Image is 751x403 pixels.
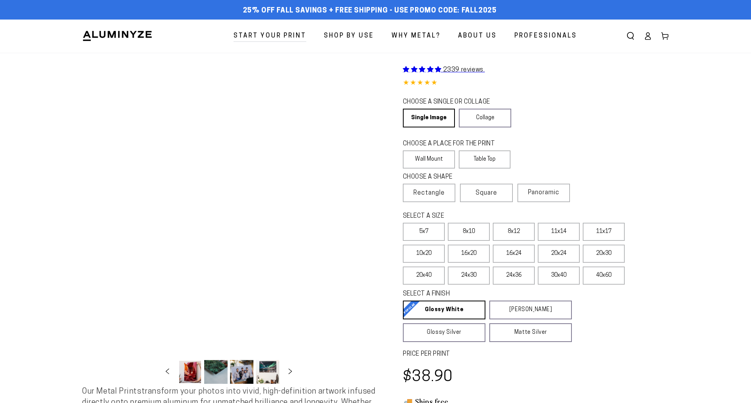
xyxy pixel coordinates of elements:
[230,360,253,384] button: Load image 3 in gallery view
[403,140,503,149] legend: CHOOSE A PLACE FOR THE PRINT
[403,245,445,263] label: 10x20
[622,27,639,45] summary: Search our site
[256,360,279,384] button: Load image 4 in gallery view
[458,30,497,42] span: About Us
[82,53,375,386] media-gallery: Gallery Viewer
[403,223,445,241] label: 5x7
[403,290,553,299] legend: SELECT A FINISH
[452,26,503,47] a: About Us
[583,267,625,285] label: 40x60
[403,98,504,107] legend: CHOOSE A SINGLE OR COLLAGE
[448,267,490,285] label: 24x30
[403,350,669,359] label: PRICE PER PRINT
[489,301,572,319] a: [PERSON_NAME]
[459,150,511,168] label: Table Top
[583,245,625,263] label: 20x30
[538,223,580,241] label: 11x14
[318,26,380,47] a: Shop By Use
[538,267,580,285] label: 30x40
[476,188,497,198] span: Square
[159,363,176,380] button: Slide left
[448,245,490,263] label: 16x20
[443,67,485,73] span: 2339 reviews.
[403,150,455,168] label: Wall Mount
[448,223,490,241] label: 8x10
[324,30,374,42] span: Shop By Use
[493,245,535,263] label: 16x24
[243,7,497,15] span: 25% off FALL Savings + Free Shipping - Use Promo Code: FALL2025
[392,30,440,42] span: Why Metal?
[493,267,535,285] label: 24x36
[403,370,453,385] bdi: $38.90
[403,67,485,73] a: 2339 reviews.
[403,212,559,221] legend: SELECT A SIZE
[528,190,559,196] span: Panoramic
[459,109,511,127] a: Collage
[403,301,485,319] a: Glossy White
[493,223,535,241] label: 8x12
[403,323,485,342] a: Glossy Silver
[508,26,583,47] a: Professionals
[403,109,455,127] a: Single Image
[234,30,306,42] span: Start Your Print
[282,363,299,380] button: Slide right
[403,267,445,285] label: 20x40
[583,223,625,241] label: 11x17
[386,26,446,47] a: Why Metal?
[514,30,577,42] span: Professionals
[204,360,228,384] button: Load image 2 in gallery view
[403,173,505,182] legend: CHOOSE A SHAPE
[413,188,445,198] span: Rectangle
[538,245,580,263] label: 20x24
[228,26,312,47] a: Start Your Print
[178,360,202,384] button: Load image 1 in gallery view
[82,30,153,42] img: Aluminyze
[403,78,669,89] div: 4.84 out of 5.0 stars
[489,323,572,342] a: Matte Silver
